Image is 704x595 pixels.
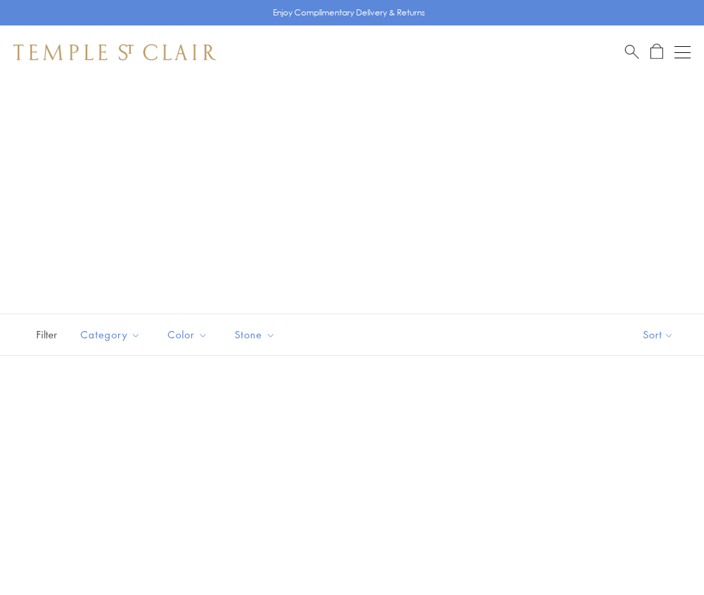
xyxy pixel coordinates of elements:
[161,326,218,343] span: Color
[674,44,691,60] button: Open navigation
[13,44,216,60] img: Temple St. Clair
[158,320,218,350] button: Color
[273,6,425,19] p: Enjoy Complimentary Delivery & Returns
[228,326,286,343] span: Stone
[625,44,639,60] a: Search
[613,314,704,355] button: Show sort by
[225,320,286,350] button: Stone
[650,44,663,60] a: Open Shopping Bag
[70,320,151,350] button: Category
[74,326,151,343] span: Category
